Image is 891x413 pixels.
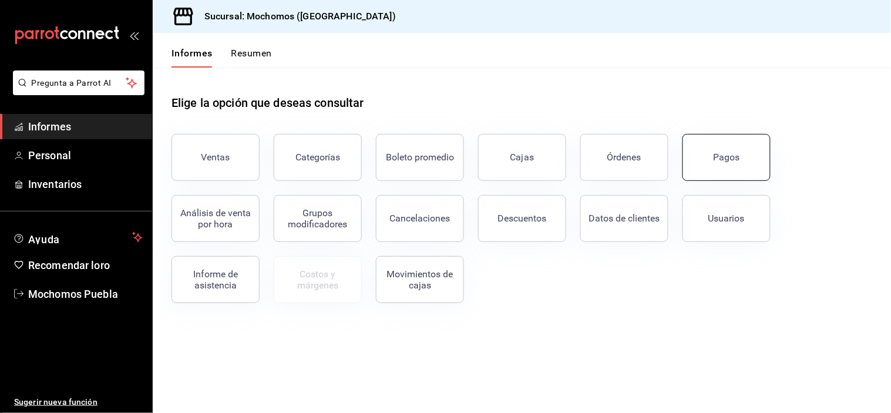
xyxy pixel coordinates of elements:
button: Descuentos [478,195,566,242]
button: Grupos modificadores [274,195,362,242]
font: Ventas [201,152,230,163]
button: Pregunta a Parrot AI [13,70,144,95]
button: Pagos [682,134,771,181]
button: Análisis de venta por hora [172,195,260,242]
font: Informes [172,48,213,59]
font: Cancelaciones [390,213,450,224]
div: pestañas de navegación [172,47,272,68]
font: Mochomos Puebla [28,288,118,300]
font: Ayuda [28,233,60,246]
font: Pagos [714,152,740,163]
button: abrir_cajón_menú [129,31,139,40]
button: Contrata inventarios para ver este informe [274,256,362,303]
button: Órdenes [580,134,668,181]
button: Usuarios [682,195,771,242]
button: Informe de asistencia [172,256,260,303]
font: Usuarios [708,213,745,224]
font: Cajas [510,152,534,163]
font: Pregunta a Parrot AI [32,78,112,88]
button: Cancelaciones [376,195,464,242]
button: Datos de clientes [580,195,668,242]
font: Resumen [231,48,272,59]
font: Boleto promedio [386,152,454,163]
font: Descuentos [498,213,547,224]
font: Movimientos de cajas [387,268,453,291]
font: Costos y márgenes [297,268,338,291]
font: Órdenes [607,152,641,163]
button: Boleto promedio [376,134,464,181]
font: Inventarios [28,178,82,190]
font: Sucursal: Mochomos ([GEOGRAPHIC_DATA]) [204,11,396,22]
font: Datos de clientes [589,213,660,224]
font: Recomendar loro [28,259,110,271]
button: Ventas [172,134,260,181]
a: Cajas [478,134,566,181]
button: Categorías [274,134,362,181]
font: Sugerir nueva función [14,397,97,407]
button: Movimientos de cajas [376,256,464,303]
font: Informes [28,120,71,133]
font: Análisis de venta por hora [180,207,251,230]
font: Elige la opción que deseas consultar [172,96,364,110]
font: Informe de asistencia [193,268,238,291]
font: Personal [28,149,71,162]
font: Categorías [295,152,340,163]
font: Grupos modificadores [288,207,348,230]
a: Pregunta a Parrot AI [8,85,144,98]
